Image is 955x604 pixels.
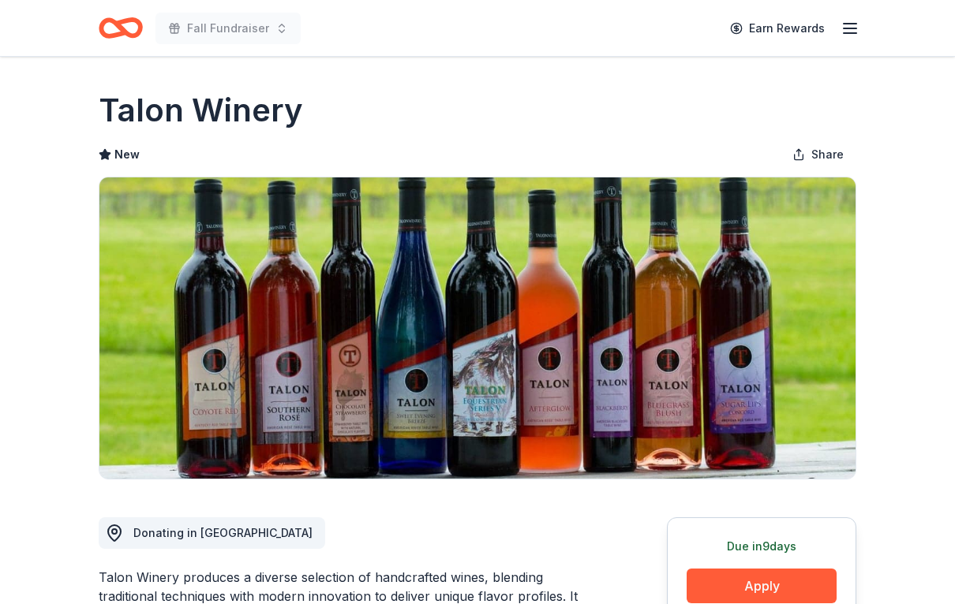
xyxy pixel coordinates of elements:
a: Earn Rewards [721,14,834,43]
button: Apply [687,569,837,603]
a: Home [99,9,143,47]
img: Image for Talon Winery [99,177,856,479]
span: Fall Fundraiser [187,19,269,38]
span: Donating in [GEOGRAPHIC_DATA] [133,526,313,539]
span: Share [811,145,844,164]
button: Share [780,139,856,170]
button: Fall Fundraiser [155,13,301,44]
h1: Talon Winery [99,88,303,132]
span: New [114,145,140,164]
div: Due in 9 days [687,537,837,556]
